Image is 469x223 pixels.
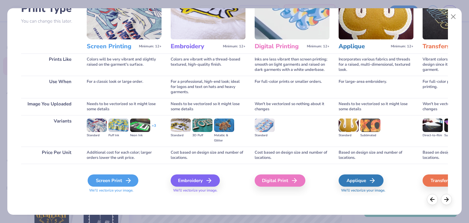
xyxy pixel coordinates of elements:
[255,133,275,138] div: Standard
[171,133,191,138] div: Standard
[339,42,388,50] h3: Applique
[87,53,162,76] div: Colors will be very vibrant and slightly raised on the garment's surface.
[171,147,245,164] div: Cost based on design size and number of locations.
[108,133,129,138] div: Puff Ink
[339,53,413,76] div: Incorporates various fabrics and threads for a raised, multi-dimensional, textured look.
[360,119,380,132] img: Sublimated
[171,53,245,76] div: Colors are vibrant with a thread-based textured, high-quality finish.
[391,44,413,49] span: Minimum: 12+
[192,119,213,132] img: 3D Puff
[21,98,78,115] div: Image You Uploaded
[21,19,78,24] p: You can change this later.
[339,119,359,132] img: Standard
[87,42,136,50] h3: Screen Printing
[171,174,220,187] div: Embroidery
[307,44,329,49] span: Minimum: 12+
[214,119,234,132] img: Metallic & Glitter
[87,133,107,138] div: Standard
[444,133,464,138] div: Supacolor
[88,174,138,187] div: Screen Print
[152,123,156,133] div: + 3
[139,44,162,49] span: Minimum: 12+
[255,76,329,98] div: For full-color prints or smaller orders.
[171,76,245,98] div: For a professional, high-end look; ideal for logos and text on hats and heavy garments.
[360,133,380,138] div: Sublimated
[21,115,78,147] div: Variants
[21,53,78,76] div: Prints Like
[255,42,304,50] h3: Digital Printing
[255,174,305,187] div: Digital Print
[171,119,191,132] img: Standard
[339,98,413,115] div: Needs to be vectorized so it might lose some details
[214,133,234,143] div: Metallic & Glitter
[130,119,150,132] img: Neon Ink
[339,147,413,164] div: Based on design size and number of locations.
[223,44,245,49] span: Minimum: 12+
[339,76,413,98] div: For large-area embroidery.
[87,98,162,115] div: Needs to be vectorized so it might lose some details
[130,133,150,138] div: Neon Ink
[255,53,329,76] div: Inks are less vibrant than screen printing; smooth on light garments and raised on dark garments ...
[87,76,162,98] div: For a classic look or large order.
[192,133,213,138] div: 3D Puff
[171,42,220,50] h3: Embroidery
[448,11,459,23] button: Close
[255,147,329,164] div: Cost based on design size and number of locations.
[423,133,443,138] div: Direct-to-film
[21,147,78,164] div: Price Per Unit
[444,119,464,132] img: Supacolor
[87,147,162,164] div: Additional cost for each color; larger orders lower the unit price.
[171,98,245,115] div: Needs to be vectorized so it might lose some details
[87,188,162,193] span: We'll vectorize your image.
[108,119,129,132] img: Puff Ink
[255,119,275,132] img: Standard
[423,119,443,132] img: Direct-to-film
[339,133,359,138] div: Standard
[87,119,107,132] img: Standard
[339,174,384,187] div: Applique
[21,76,78,98] div: Use When
[339,188,413,193] span: We'll vectorize your image.
[423,174,467,187] div: Transfers
[255,98,329,115] div: Won't be vectorized so nothing about it changes
[171,188,245,193] span: We'll vectorize your image.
